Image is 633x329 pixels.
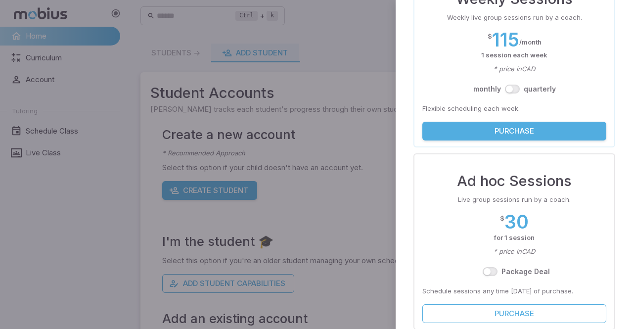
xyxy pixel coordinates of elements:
p: Live group sessions run by a coach. [422,195,606,205]
p: Weekly live group sessions run by a coach. [422,13,606,23]
p: for 1 session [422,233,606,243]
button: Purchase [422,304,606,323]
p: Schedule sessions any time [DATE] of purchase. [422,286,573,296]
p: * price in CAD [422,247,606,257]
p: Flexible scheduling each week. [422,104,520,114]
h3: Ad hoc Sessions [422,170,606,192]
p: $ [488,32,492,42]
button: Purchase [422,122,606,141]
label: Package Deal [501,267,550,277]
h2: 30 [504,211,529,233]
p: / month [519,38,542,47]
label: month ly [473,84,501,94]
p: * price in CAD [422,64,606,74]
p: $ [500,214,504,224]
p: 1 session each week [422,50,606,60]
label: quarterly [524,84,556,94]
h2: 115 [492,29,519,50]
